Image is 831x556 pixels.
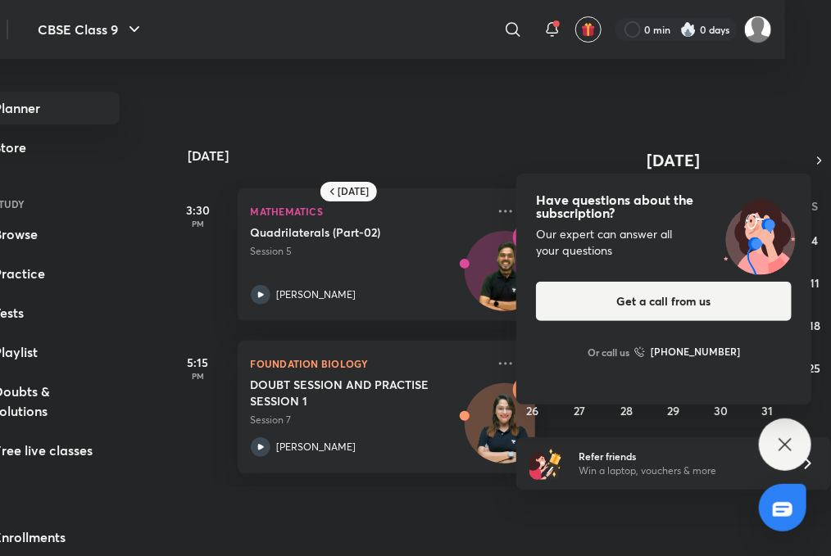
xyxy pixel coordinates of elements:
[801,355,828,382] button: October 25, 2025
[588,345,629,359] p: Or call us
[811,233,818,248] abbr: October 4, 2025
[465,240,544,319] img: Avatar
[811,198,818,214] abbr: Saturday
[251,201,487,221] p: Mathematics
[536,282,792,321] button: Get a call from us
[526,403,538,418] abbr: October 26, 2025
[667,403,679,418] abbr: October 29, 2025
[744,16,772,43] img: Aarushi
[166,201,231,219] h5: 3:30
[801,313,828,339] button: October 18, 2025
[277,287,356,302] p: [PERSON_NAME]
[251,354,487,373] p: Foundation Biology
[277,440,356,454] p: [PERSON_NAME]
[520,398,546,424] button: October 26, 2025
[708,193,811,275] img: ttu_illustration_new.svg
[529,447,562,480] img: referral
[810,275,820,291] abbr: October 11, 2025
[651,344,740,360] h6: [PHONE_NUMBER]
[566,398,593,424] button: October 27, 2025
[539,149,808,172] button: [DATE]
[536,193,792,219] h4: Have questions about the subscription?
[575,16,602,43] button: avatar
[338,185,370,198] h6: [DATE]
[707,398,733,424] button: October 30, 2025
[579,449,781,463] h6: Refer friends
[166,219,231,228] p: PM
[614,398,640,424] button: October 28, 2025
[166,354,231,371] h5: 5:15
[574,403,585,418] abbr: October 27, 2025
[536,226,792,259] div: Our expert can answer all your questions
[581,22,596,37] img: avatar
[620,403,633,418] abbr: October 28, 2025
[251,377,455,409] h5: DOUBT SESSION AND PRACTISE SESSION 1
[809,360,821,376] abbr: October 25, 2025
[465,392,544,471] img: Avatar
[28,13,154,46] button: CBSE Class 9
[251,413,487,427] p: Session 7
[166,371,231,381] p: PM
[634,344,740,360] a: [PHONE_NUMBER]
[762,403,774,418] abbr: October 31, 2025
[251,244,487,259] p: Session 5
[755,398,781,424] button: October 31, 2025
[801,270,828,296] button: October 11, 2025
[647,149,701,171] span: [DATE]
[188,149,552,162] h4: [DATE]
[714,403,728,418] abbr: October 30, 2025
[680,21,697,38] img: streak
[801,228,828,254] button: October 4, 2025
[251,224,455,241] h5: Quadrilaterals (Part-02)
[579,463,781,478] p: Win a laptop, vouchers & more
[661,398,687,424] button: October 29, 2025
[809,318,820,333] abbr: October 18, 2025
